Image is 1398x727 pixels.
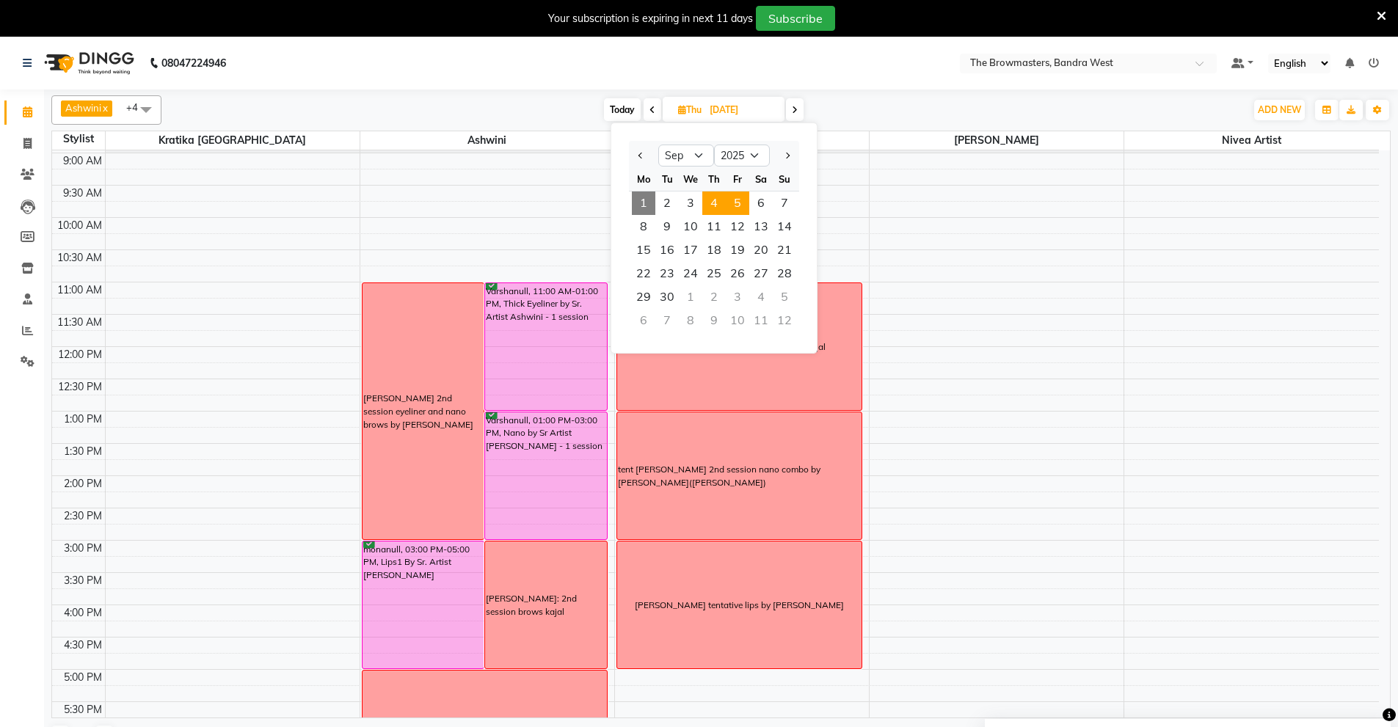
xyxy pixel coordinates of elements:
span: Kratika [GEOGRAPHIC_DATA] [106,131,360,150]
span: 18 [702,238,726,262]
span: 3 [679,191,702,215]
span: 4 [702,191,726,215]
div: Fr [726,167,749,191]
button: ADD NEW [1254,100,1305,120]
div: 9:00 AM [60,153,105,169]
span: 26 [726,262,749,285]
span: 10 [679,215,702,238]
input: 2025-09-04 [705,99,779,121]
span: 30 [655,285,679,309]
div: Thursday, September 18, 2025 [702,238,726,262]
div: 10:00 AM [54,218,105,233]
span: 28 [773,262,796,285]
div: Stylist [52,131,105,147]
div: 4:30 PM [61,638,105,653]
div: Thursday, September 11, 2025 [702,215,726,238]
div: We [679,167,702,191]
div: Saturday, September 20, 2025 [749,238,773,262]
div: [PERSON_NAME] 2nd session eyeliner and nano brows by [PERSON_NAME] [363,392,484,431]
div: Sunday, October 12, 2025 [773,309,796,332]
div: monanull, 03:00 PM-05:00 PM, Lips1 By Sr. Artist [PERSON_NAME] [363,541,484,668]
div: Saturday, September 27, 2025 [749,262,773,285]
span: Ashwini [65,102,101,114]
div: Friday, September 12, 2025 [726,215,749,238]
span: 25 [702,262,726,285]
div: Friday, October 3, 2025 [726,285,749,309]
div: Sunday, September 21, 2025 [773,238,796,262]
span: 11 [702,215,726,238]
span: 24 [679,262,702,285]
div: Friday, September 19, 2025 [726,238,749,262]
div: Wednesday, September 10, 2025 [679,215,702,238]
div: Saturday, October 11, 2025 [749,309,773,332]
div: Varshanull, 11:00 AM-01:00 PM, Thick Eyeliner by Sr. Artist Ashwini - 1 session [485,283,607,410]
span: 8 [632,215,655,238]
span: +4 [126,101,149,113]
div: 9:30 AM [60,186,105,201]
span: 13 [749,215,773,238]
div: Friday, October 10, 2025 [726,309,749,332]
div: Sunday, September 14, 2025 [773,215,796,238]
span: 7 [773,191,796,215]
div: 3:30 PM [61,573,105,588]
span: 23 [655,262,679,285]
div: Tu [655,167,679,191]
div: Su [773,167,796,191]
div: 2:00 PM [61,476,105,492]
select: Select month [658,145,714,167]
div: Sunday, September 28, 2025 [773,262,796,285]
div: Wednesday, September 3, 2025 [679,191,702,215]
span: 9 [655,215,679,238]
div: Monday, September 8, 2025 [632,215,655,238]
span: Ashwini [360,131,614,150]
div: Tuesday, September 23, 2025 [655,262,679,285]
span: 15 [632,238,655,262]
span: 16 [655,238,679,262]
div: [PERSON_NAME] tentative lips by [PERSON_NAME] [635,599,844,612]
div: Wednesday, October 8, 2025 [679,309,702,332]
div: Thursday, October 9, 2025 [702,309,726,332]
div: Friday, September 5, 2025 [726,191,749,215]
a: x [101,102,108,114]
span: ADD NEW [1258,104,1301,115]
div: Your subscription is expiring in next 11 days [548,11,753,26]
img: logo [37,43,138,84]
button: Subscribe [756,6,835,31]
button: Previous month [635,144,647,167]
div: Wednesday, October 1, 2025 [679,285,702,309]
span: 29 [632,285,655,309]
div: 12:00 PM [55,347,105,362]
select: Select year [714,145,770,167]
div: Thursday, October 2, 2025 [702,285,726,309]
div: [PERSON_NAME]: 2nd session brows kajal [486,592,606,618]
span: 6 [749,191,773,215]
div: 11:00 AM [54,282,105,298]
div: Tuesday, October 7, 2025 [655,309,679,332]
span: 22 [632,262,655,285]
div: Monday, October 6, 2025 [632,309,655,332]
div: Saturday, October 4, 2025 [749,285,773,309]
span: Thu [674,104,705,115]
div: 1:00 PM [61,412,105,427]
div: Tuesday, September 2, 2025 [655,191,679,215]
div: 12:30 PM [55,379,105,395]
div: Monday, September 1, 2025 [632,191,655,215]
span: 2 [655,191,679,215]
div: 3:00 PM [61,541,105,556]
span: 27 [749,262,773,285]
span: 17 [679,238,702,262]
div: Saturday, September 6, 2025 [749,191,773,215]
span: 5 [726,191,749,215]
div: Thursday, September 25, 2025 [702,262,726,285]
div: 11:30 AM [54,315,105,330]
div: Wednesday, September 24, 2025 [679,262,702,285]
div: Sa [749,167,773,191]
div: Monday, September 22, 2025 [632,262,655,285]
span: 1 [632,191,655,215]
div: Varshanull, 01:00 PM-03:00 PM, Nano by Sr Artist [PERSON_NAME] - 1 session [485,412,607,539]
div: 4:00 PM [61,605,105,621]
span: 20 [749,238,773,262]
div: Tuesday, September 9, 2025 [655,215,679,238]
div: Monday, September 29, 2025 [632,285,655,309]
div: Wednesday, September 17, 2025 [679,238,702,262]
